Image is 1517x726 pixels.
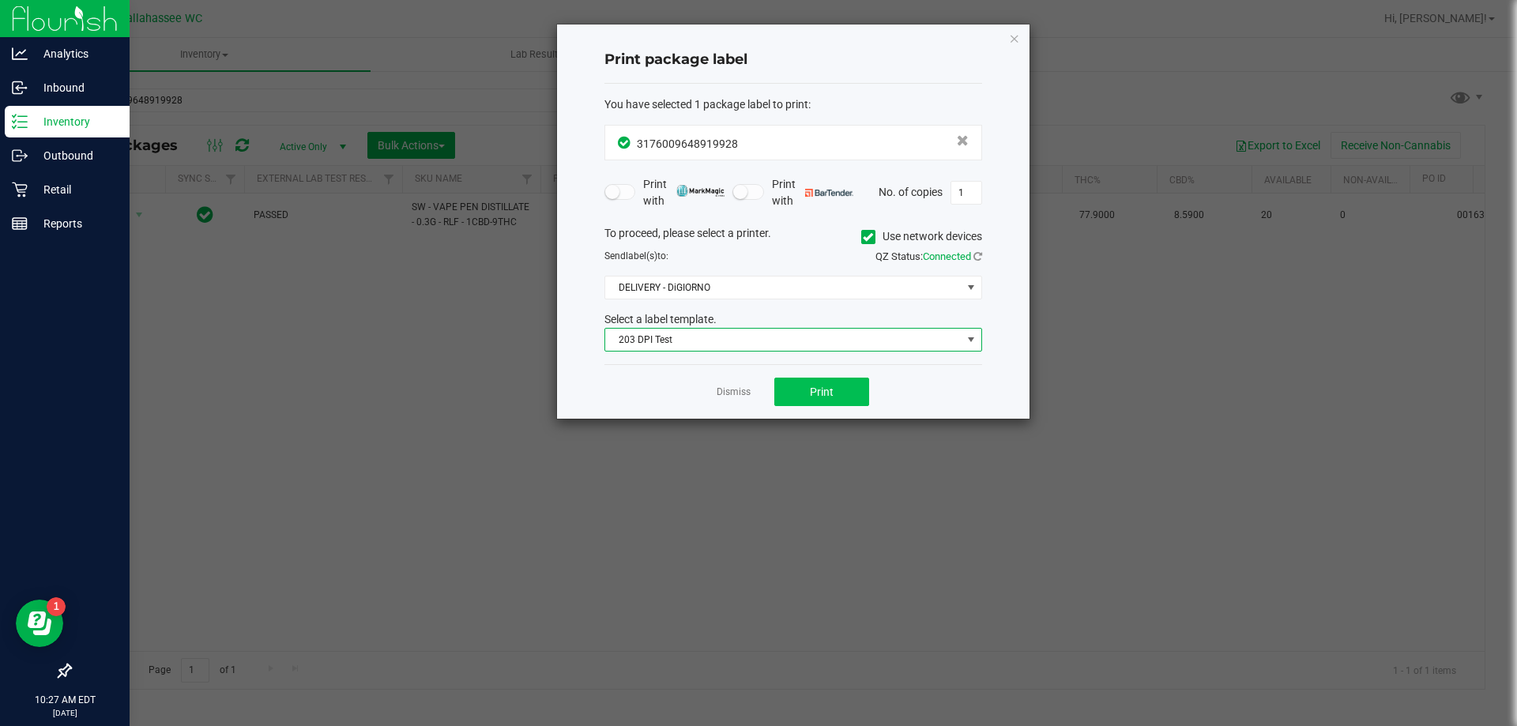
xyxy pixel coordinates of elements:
span: Print [810,386,834,398]
span: 203 DPI Test [605,329,962,351]
a: Dismiss [717,386,751,399]
span: Send to: [604,250,668,261]
p: [DATE] [7,707,122,719]
img: mark_magic_cybra.png [676,185,725,197]
inline-svg: Analytics [12,46,28,62]
p: 10:27 AM EDT [7,693,122,707]
inline-svg: Outbound [12,148,28,164]
div: To proceed, please select a printer. [593,225,994,249]
span: In Sync [618,134,633,151]
div: : [604,96,982,113]
span: label(s) [626,250,657,261]
span: QZ Status: [875,250,982,262]
p: Analytics [28,44,122,63]
iframe: Resource center unread badge [47,597,66,616]
h4: Print package label [604,50,982,70]
inline-svg: Reports [12,216,28,231]
p: Retail [28,180,122,199]
label: Use network devices [861,228,982,245]
iframe: Resource center [16,600,63,647]
span: 3176009648919928 [637,137,738,150]
p: Inbound [28,78,122,97]
span: DELIVERY - DiGIORNO [605,276,962,299]
span: Print with [772,176,853,209]
div: Select a label template. [593,311,994,328]
span: Connected [923,250,971,262]
inline-svg: Inventory [12,114,28,130]
span: You have selected 1 package label to print [604,98,808,111]
span: Print with [643,176,725,209]
p: Inventory [28,112,122,131]
inline-svg: Inbound [12,80,28,96]
p: Reports [28,214,122,233]
img: bartender.png [805,189,853,197]
inline-svg: Retail [12,182,28,197]
p: Outbound [28,146,122,165]
span: No. of copies [879,185,943,197]
button: Print [774,378,869,406]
